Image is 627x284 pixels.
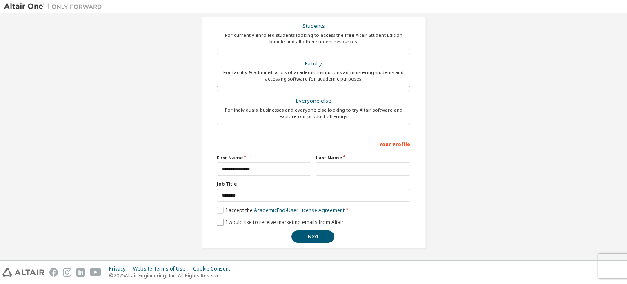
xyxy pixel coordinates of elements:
button: Next [291,230,334,243]
div: For currently enrolled students looking to access the free Altair Student Edition bundle and all ... [222,32,405,45]
div: For faculty & administrators of academic institutions administering students and accessing softwa... [222,69,405,82]
p: © 2025 Altair Engineering, Inc. All Rights Reserved. [109,272,235,279]
label: First Name [217,154,311,161]
div: Your Profile [217,137,410,150]
label: I would like to receive marketing emails from Altair [217,219,344,226]
img: Altair One [4,2,106,11]
div: Faculty [222,58,405,69]
div: Students [222,20,405,32]
div: Privacy [109,266,133,272]
img: altair_logo.svg [2,268,44,277]
label: I accept the [217,207,345,214]
label: Last Name [316,154,410,161]
div: Cookie Consent [193,266,235,272]
img: youtube.svg [90,268,102,277]
div: For individuals, businesses and everyone else looking to try Altair software and explore our prod... [222,107,405,120]
img: linkedin.svg [76,268,85,277]
img: facebook.svg [49,268,58,277]
div: Website Terms of Use [133,266,193,272]
img: instagram.svg [63,268,71,277]
label: Job Title [217,181,410,187]
a: Academic End-User License Agreement [254,207,345,214]
div: Everyone else [222,95,405,107]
